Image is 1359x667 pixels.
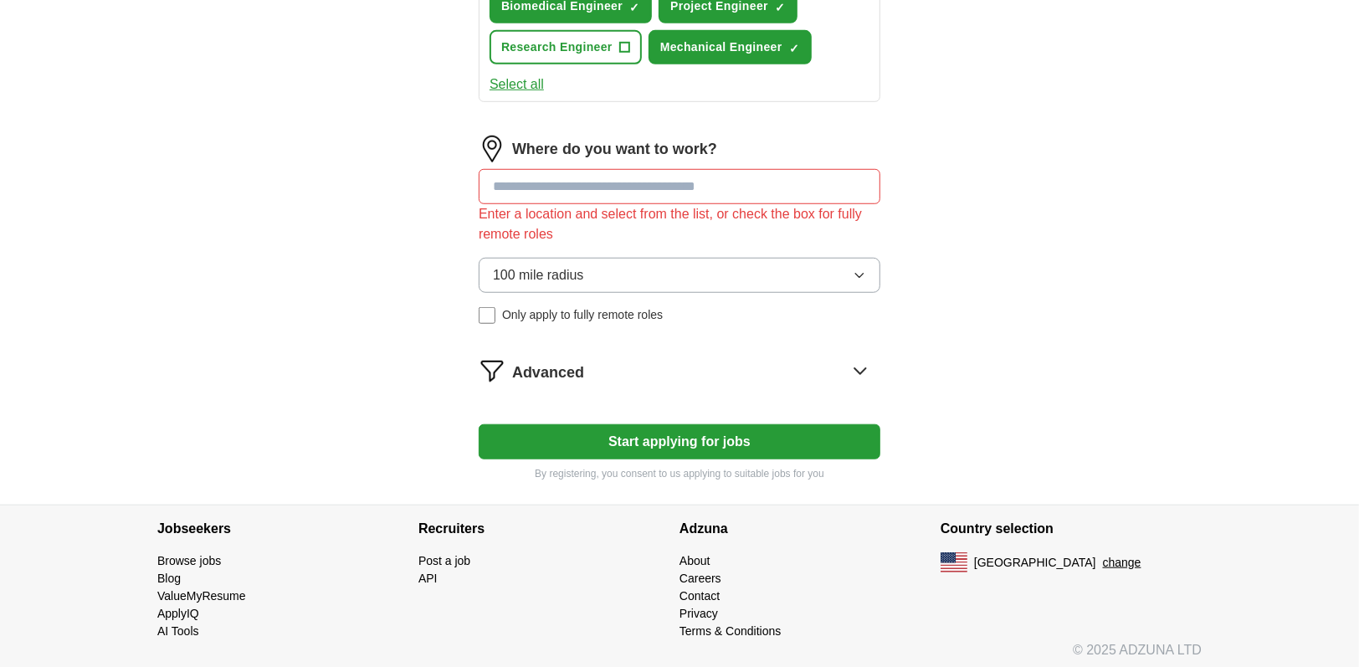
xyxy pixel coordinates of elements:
a: Privacy [679,607,718,620]
button: change [1103,554,1141,572]
a: Post a job [418,554,470,567]
span: ✓ [789,42,799,55]
a: AI Tools [157,624,199,638]
a: ApplyIQ [157,607,199,620]
button: Mechanical Engineer✓ [649,30,812,64]
a: Careers [679,572,721,585]
p: By registering, you consent to us applying to suitable jobs for you [479,466,880,481]
span: Only apply to fully remote roles [502,306,663,324]
span: ✓ [775,1,785,14]
a: Blog [157,572,181,585]
h4: Country selection [941,505,1202,552]
img: filter [479,357,505,384]
input: Only apply to fully remote roles [479,307,495,324]
span: ✓ [629,1,639,14]
span: Research Engineer [501,38,613,56]
a: Terms & Conditions [679,624,781,638]
div: Enter a location and select from the list, or check the box for fully remote roles [479,204,880,244]
button: Select all [490,74,544,95]
button: Start applying for jobs [479,424,880,459]
a: Contact [679,589,720,603]
img: US flag [941,552,967,572]
span: Advanced [512,362,584,384]
button: Research Engineer [490,30,642,64]
a: API [418,572,438,585]
img: location.png [479,136,505,162]
a: About [679,554,710,567]
a: Browse jobs [157,554,221,567]
span: Mechanical Engineer [660,38,782,56]
span: 100 mile radius [493,265,584,285]
label: Where do you want to work? [512,138,717,161]
button: 100 mile radius [479,258,880,293]
span: [GEOGRAPHIC_DATA] [974,554,1096,572]
a: ValueMyResume [157,589,246,603]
